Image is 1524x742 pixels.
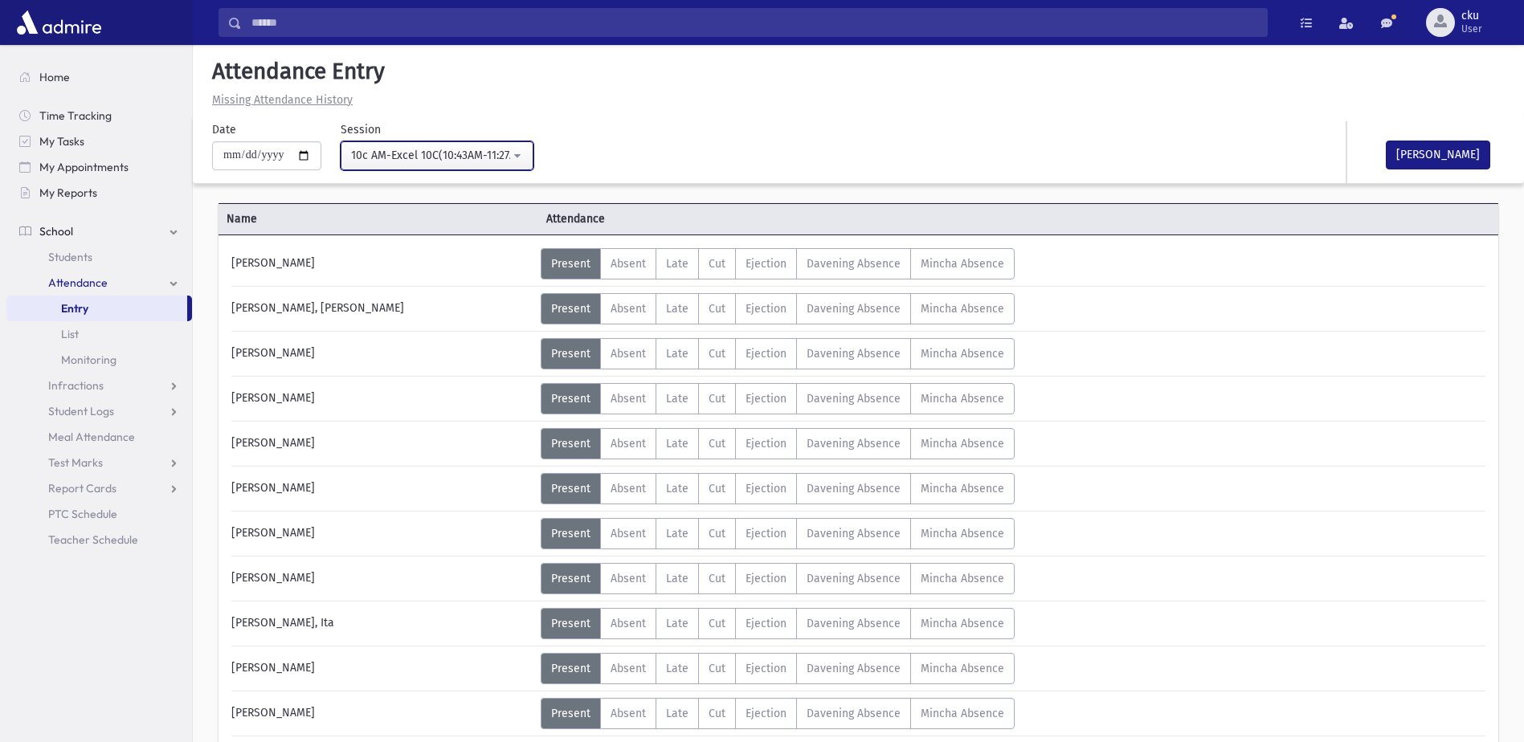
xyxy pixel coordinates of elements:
span: Home [39,70,70,84]
span: Absent [611,707,646,720]
span: PTC Schedule [48,507,117,521]
a: Test Marks [6,450,192,475]
span: Present [551,302,590,316]
a: Home [6,64,192,90]
div: AttTypes [541,473,1015,504]
span: Test Marks [48,455,103,470]
label: Date [212,121,236,138]
span: Cut [709,572,725,585]
span: Absent [611,482,646,495]
span: Cut [709,707,725,720]
span: Late [666,707,688,720]
span: Late [666,572,688,585]
span: Ejection [746,302,787,316]
span: My Reports [39,185,97,200]
span: Attendance [48,275,108,290]
div: AttTypes [541,338,1015,369]
span: Entry [61,301,88,316]
button: 10c AM-Excel 10C(10:43AM-11:27AM) [341,141,533,170]
u: Missing Attendance History [212,93,353,107]
a: Report Cards [6,475,192,501]
span: Ejection [746,392,787,406]
div: 10c AM-Excel 10C(10:43AM-11:27AM) [351,147,510,164]
img: AdmirePro [13,6,105,39]
span: Ejection [746,347,787,361]
span: Mincha Absence [921,617,1004,630]
span: Ejection [746,617,787,630]
span: Davening Absence [807,482,901,495]
div: [PERSON_NAME] [223,428,541,459]
span: Cut [709,347,725,361]
span: Teacher Schedule [48,532,138,547]
span: Mincha Absence [921,392,1004,406]
span: Absent [611,572,646,585]
span: Meal Attendance [48,430,135,444]
span: Cut [709,302,725,316]
div: AttTypes [541,653,1015,684]
a: Attendance [6,270,192,296]
span: Attendance [538,210,858,227]
a: Entry [6,296,187,321]
span: Ejection [746,572,787,585]
span: Absent [611,662,646,675]
span: School [39,224,73,238]
span: Absent [611,392,646,406]
span: Late [666,437,688,450]
div: [PERSON_NAME] [223,698,541,729]
span: Ejection [746,527,787,540]
span: Late [666,302,688,316]
span: Report Cards [48,481,116,495]
span: Cut [709,257,725,271]
div: [PERSON_NAME], Ita [223,608,541,639]
span: Present [551,257,590,271]
span: Mincha Absence [921,347,1004,361]
span: Davening Absence [807,257,901,271]
span: Name [219,210,538,227]
div: AttTypes [541,608,1015,639]
span: Absent [611,257,646,271]
span: Late [666,662,688,675]
h5: Attendance Entry [206,58,1511,85]
span: Present [551,572,590,585]
span: Student Logs [48,404,114,418]
a: Missing Attendance History [206,93,353,107]
a: Students [6,244,192,270]
span: Present [551,707,590,720]
span: Present [551,482,590,495]
span: Cut [709,617,725,630]
div: AttTypes [541,248,1015,279]
span: Ejection [746,482,787,495]
span: Time Tracking [39,108,112,123]
label: Session [341,121,381,138]
div: [PERSON_NAME] [223,248,541,279]
span: Monitoring [61,353,116,367]
div: AttTypes [541,428,1015,459]
div: [PERSON_NAME] [223,563,541,594]
div: [PERSON_NAME] [223,338,541,369]
span: Davening Absence [807,437,901,450]
span: Cut [709,482,725,495]
span: Absent [611,302,646,316]
a: My Reports [6,180,192,206]
span: Cut [709,437,725,450]
div: AttTypes [541,698,1015,729]
div: AttTypes [541,383,1015,414]
span: Ejection [746,437,787,450]
span: Mincha Absence [921,257,1004,271]
span: Mincha Absence [921,662,1004,675]
span: Late [666,527,688,540]
span: Absent [611,347,646,361]
a: School [6,218,192,244]
span: User [1461,22,1482,35]
span: Davening Absence [807,527,901,540]
span: Davening Absence [807,392,901,406]
div: [PERSON_NAME] [223,653,541,684]
input: Search [242,8,1267,37]
div: AttTypes [541,293,1015,324]
span: Mincha Absence [921,302,1004,316]
div: AttTypes [541,518,1015,549]
span: Present [551,617,590,630]
span: Ejection [746,662,787,675]
a: Teacher Schedule [6,527,192,552]
div: [PERSON_NAME] [223,383,541,414]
